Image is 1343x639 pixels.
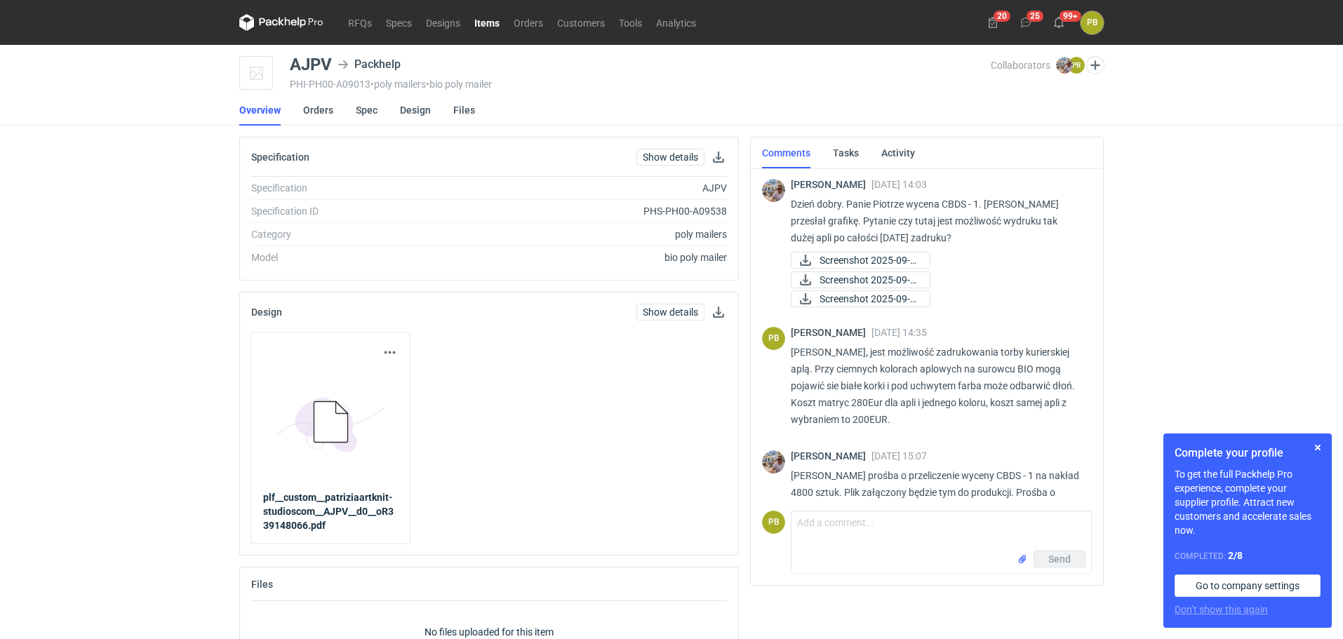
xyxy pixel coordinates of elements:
button: Send [1034,551,1085,567]
div: AJPV [290,56,332,73]
p: To get the full Packhelp Pro experience, complete your supplier profile. Attract new customers an... [1175,467,1321,537]
button: PB [1081,11,1104,34]
div: AJPV [441,181,727,195]
h1: Complete your profile [1175,445,1321,462]
strong: plf__custom__patriziaartknit-studioscom__AJPV__d0__oR339148066.pdf [263,492,394,531]
a: Items [467,14,507,31]
div: PHS-PH00-A09538 [441,204,727,218]
img: Michał Palasek [1056,57,1073,74]
span: Collaborators [991,60,1050,71]
span: [PERSON_NAME] [791,327,871,338]
a: Designs [419,14,467,31]
div: Category [251,227,441,241]
span: [PERSON_NAME] [791,179,871,190]
a: Comments [762,137,810,168]
span: [PERSON_NAME] [791,450,871,462]
a: Show details [636,149,704,166]
div: Piotr Bożek [762,327,785,350]
div: Specification [251,181,441,195]
button: Edit collaborators [1086,56,1104,74]
a: Activity [881,137,915,168]
span: [DATE] 14:35 [871,327,927,338]
a: Show details [636,304,704,321]
div: bio poly mailer [441,250,727,264]
span: Screenshot 2025-09-0... [820,291,918,307]
div: Piotr Bożek [762,511,785,534]
h2: Design [251,307,282,318]
div: Packhelp [338,56,401,73]
a: Screenshot 2025-09-0... [791,271,930,288]
button: 99+ [1048,11,1070,34]
button: 25 [1015,11,1037,34]
figcaption: PB [1068,57,1085,74]
div: Screenshot 2025-09-03 at 12.21.56.png [791,271,930,288]
span: • bio poly mailer [426,79,492,90]
svg: Packhelp Pro [239,14,323,31]
a: Analytics [649,14,703,31]
figcaption: PB [762,511,785,534]
strong: 2 / 8 [1228,550,1243,561]
p: [PERSON_NAME] prośba o przeliczenie wyceny CBDS - 1 na nakład 4800 sztuk. Plik załączony będzie t... [791,467,1081,534]
div: Specification ID [251,204,441,218]
figcaption: PB [762,327,785,350]
div: Model [251,250,441,264]
span: Screenshot 2025-09-0... [820,272,918,288]
button: Download specification [710,149,727,166]
div: Screenshot 2025-09-03 at 12.22.58.png [791,290,930,307]
p: Dzień dobry. Panie Piotrze wycena CBDS - 1. [PERSON_NAME] przesłał grafikę. Pytanie czy tutaj jes... [791,196,1081,246]
a: Download design [710,304,727,321]
div: PHI-PH00-A09013 [290,79,991,90]
a: Go to company settings [1175,574,1321,597]
span: • poly mailers [370,79,426,90]
a: Customers [550,14,612,31]
a: Orders [303,95,333,126]
span: Send [1048,554,1071,564]
span: [DATE] 14:03 [871,179,927,190]
span: Screenshot 2025-09-0... [820,253,918,268]
a: Orders [507,14,550,31]
p: No files uploaded for this item [425,625,554,639]
span: [DATE] 15:07 [871,450,927,462]
button: Actions [382,344,399,361]
a: Overview [239,95,281,126]
a: Spec [356,95,377,126]
a: plf__custom__patriziaartknit-studioscom__AJPV__d0__oR339148066.pdf [263,490,399,532]
h2: Specification [251,152,309,163]
button: Don’t show this again [1175,603,1268,617]
a: Design [400,95,431,126]
a: Files [453,95,475,126]
a: Specs [379,14,419,31]
div: Screenshot 2025-09-03 at 12.21.41.png [791,252,930,269]
div: Piotr Bożek [1081,11,1104,34]
a: RFQs [341,14,379,31]
div: poly mailers [441,227,727,241]
a: Screenshot 2025-09-0... [791,290,930,307]
p: [PERSON_NAME], jest możliwość zadrukowania torby kurierskiej aplą. Przy ciemnych kolorach aplowyc... [791,344,1081,428]
div: Completed: [1175,549,1321,563]
button: Skip for now [1309,439,1326,456]
img: Michał Palasek [762,450,785,473]
button: 20 [982,11,1004,34]
h2: Files [251,579,273,590]
a: Tasks [833,137,859,168]
img: Michał Palasek [762,179,785,202]
a: Tools [612,14,649,31]
a: Screenshot 2025-09-0... [791,252,930,269]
